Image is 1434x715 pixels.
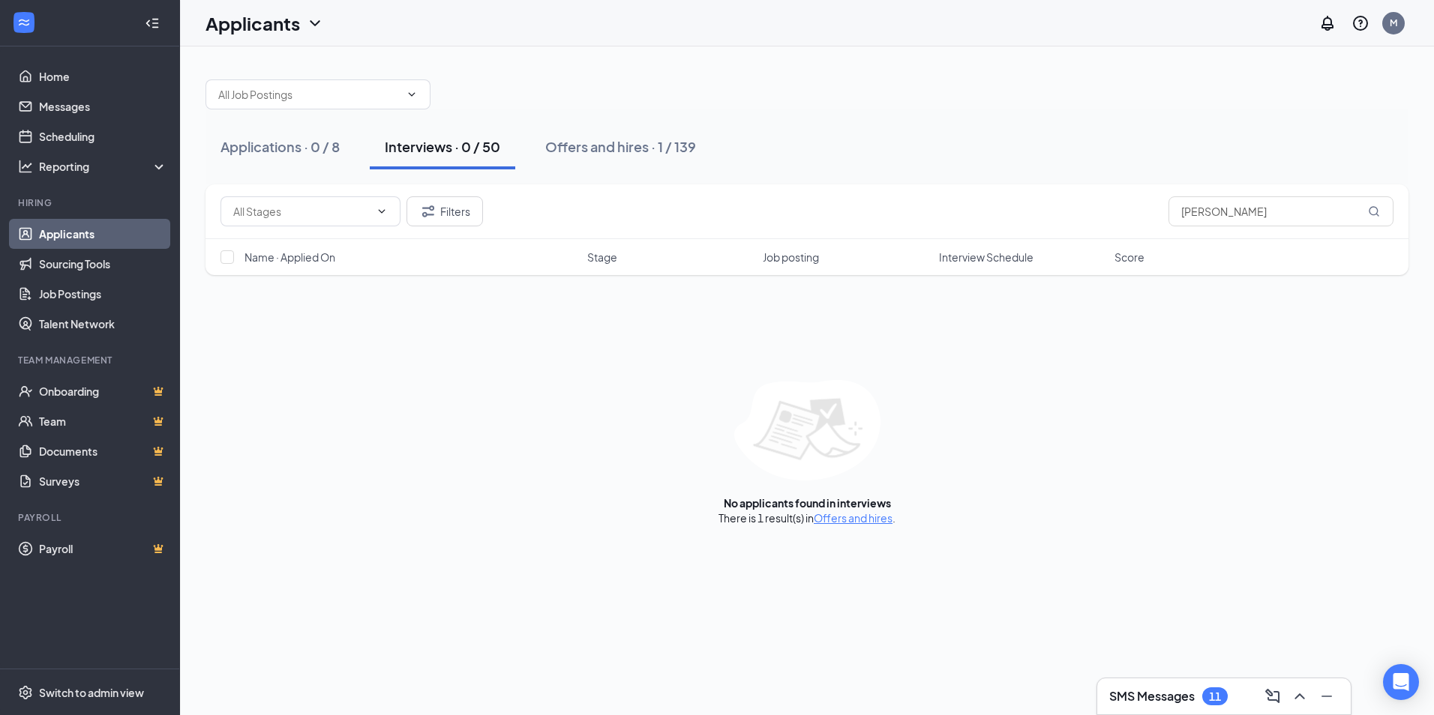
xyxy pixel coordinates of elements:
button: Filter Filters [406,196,483,226]
div: Open Intercom Messenger [1383,664,1419,700]
button: Minimize [1315,684,1339,708]
div: 11 [1209,690,1221,703]
div: Applications · 0 / 8 [220,137,340,156]
div: M [1390,16,1397,29]
a: Applicants [39,219,167,249]
svg: Collapse [145,16,160,31]
svg: ChevronUp [1291,687,1309,705]
svg: ComposeMessage [1264,687,1282,705]
a: Scheduling [39,121,167,151]
svg: MagnifyingGlass [1368,205,1380,217]
a: Home [39,61,167,91]
div: Team Management [18,354,164,366]
div: Reporting [39,159,168,174]
svg: Filter [419,202,437,220]
a: DocumentsCrown [39,436,167,466]
input: All Job Postings [218,86,400,103]
span: Interview Schedule [939,250,1033,265]
div: Payroll [18,511,164,524]
svg: Settings [18,685,33,700]
svg: ChevronDown [306,14,324,32]
div: Interviews · 0 / 50 [385,137,500,156]
div: Hiring [18,196,164,209]
div: There is 1 result(s) in . [718,510,895,525]
input: Search in interviews [1168,196,1393,226]
h3: SMS Messages [1109,688,1195,705]
a: OnboardingCrown [39,376,167,406]
a: Messages [39,91,167,121]
button: ChevronUp [1288,684,1312,708]
button: ComposeMessage [1261,684,1285,708]
img: empty-state [734,380,880,480]
a: PayrollCrown [39,534,167,564]
span: Stage [587,250,617,265]
a: Talent Network [39,309,167,339]
svg: Analysis [18,159,33,174]
svg: ChevronDown [406,88,418,100]
svg: WorkstreamLogo [16,15,31,30]
a: TeamCrown [39,406,167,436]
a: Job Postings [39,279,167,309]
input: All Stages [233,203,370,220]
svg: Notifications [1318,14,1336,32]
span: Name · Applied On [244,250,335,265]
div: No applicants found in interviews [724,495,891,510]
svg: QuestionInfo [1351,14,1369,32]
svg: Minimize [1318,687,1336,705]
h1: Applicants [205,10,300,36]
span: Job posting [763,250,819,265]
a: Offers and hires [814,511,892,525]
svg: ChevronDown [376,205,388,217]
div: Offers and hires · 1 / 139 [545,137,696,156]
a: SurveysCrown [39,466,167,496]
div: Switch to admin view [39,685,144,700]
a: Sourcing Tools [39,249,167,279]
span: Score [1114,250,1144,265]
